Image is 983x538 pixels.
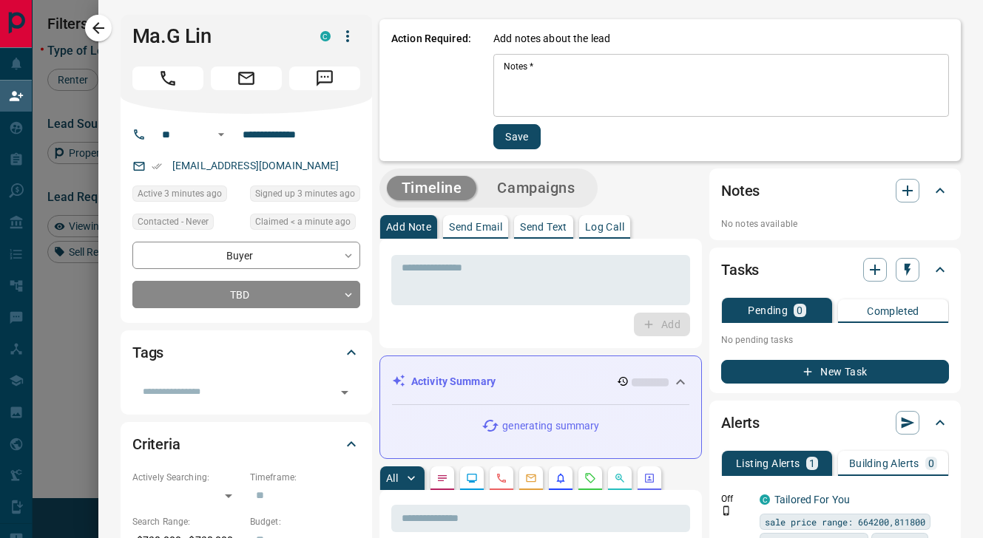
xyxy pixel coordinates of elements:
[721,329,949,351] p: No pending tasks
[721,217,949,231] p: No notes available
[555,472,567,484] svg: Listing Alerts
[211,67,282,90] span: Email
[132,471,243,484] p: Actively Searching:
[320,31,331,41] div: condos.ca
[849,458,919,469] p: Building Alerts
[721,492,751,505] p: Off
[760,494,770,505] div: condos.ca
[334,382,355,403] button: Open
[132,281,360,308] div: TBD
[289,67,360,90] span: Message
[138,214,209,229] span: Contacted - Never
[152,161,162,171] svg: Email Verified
[721,252,949,287] div: Tasks
[391,31,471,149] p: Action Required:
[132,185,243,206] div: Mon Sep 15 2025
[386,222,431,232] p: Add Note
[132,341,163,364] h2: Tags
[387,176,477,200] button: Timeline
[493,124,541,149] button: Save
[525,472,537,484] svg: Emails
[138,186,222,201] span: Active 3 minutes ago
[520,222,567,232] p: Send Text
[493,31,610,47] p: Add notes about the lead
[212,126,230,143] button: Open
[721,411,760,435] h2: Alerts
[585,222,624,232] p: Log Call
[721,505,732,516] svg: Push Notification Only
[132,432,180,456] h2: Criteria
[496,472,507,484] svg: Calls
[584,472,596,484] svg: Requests
[482,176,590,200] button: Campaigns
[132,242,360,269] div: Buyer
[132,515,243,528] p: Search Range:
[928,458,934,469] p: 0
[721,360,949,384] button: New Task
[132,24,298,48] h1: Ma.G Lin
[721,405,949,440] div: Alerts
[132,67,203,90] span: Call
[736,458,800,469] p: Listing Alerts
[797,305,803,316] p: 0
[250,471,360,484] p: Timeframe:
[386,473,398,483] p: All
[250,214,360,234] div: Mon Sep 15 2025
[449,222,502,232] p: Send Email
[411,374,496,389] p: Activity Summary
[643,472,655,484] svg: Agent Actions
[614,472,626,484] svg: Opportunities
[436,472,448,484] svg: Notes
[250,515,360,528] p: Budget:
[748,305,788,316] p: Pending
[502,418,599,434] p: generating summary
[250,185,360,206] div: Mon Sep 15 2025
[466,472,478,484] svg: Lead Browsing Activity
[132,426,360,462] div: Criteria
[255,214,351,229] span: Claimed < a minute ago
[392,368,689,395] div: Activity Summary
[774,494,850,505] a: Tailored For You
[867,306,919,316] p: Completed
[255,186,355,201] span: Signed up 3 minutes ago
[809,458,815,469] p: 1
[765,514,925,529] span: sale price range: 664200,811800
[721,179,760,202] h2: Notes
[721,173,949,208] div: Notes
[172,160,340,171] a: [EMAIL_ADDRESS][DOMAIN_NAME]
[721,258,759,282] h2: Tasks
[132,335,360,370] div: Tags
